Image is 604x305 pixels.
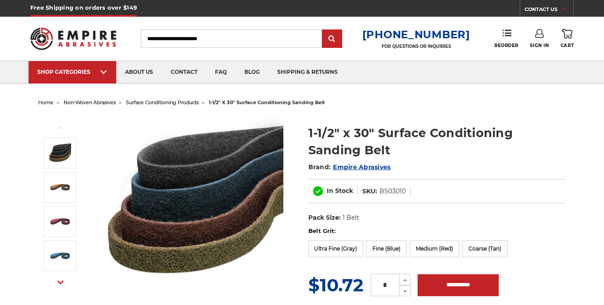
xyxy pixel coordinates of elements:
a: CONTACT US [525,4,573,17]
div: SHOP CATEGORIES [37,69,107,75]
h1: 1-1/2" x 30" Surface Conditioning Sanding Belt [308,124,566,159]
a: blog [236,61,268,84]
button: Next [50,273,71,292]
a: Empire Abrasives [333,163,390,171]
span: Brand: [308,163,331,171]
a: surface conditioning products [126,99,199,105]
img: 1.5"x30" Surface Conditioning Sanding Belts [108,115,283,290]
img: 1-1/2" x 30" Tan Surface Conditioning Belt [49,176,71,198]
a: home [38,99,54,105]
dd: 1 Belt [343,213,359,222]
a: non-woven abrasives [64,99,116,105]
span: Sign In [530,43,549,48]
span: $10.72 [308,274,364,296]
a: [PHONE_NUMBER] [362,28,470,41]
dt: SKU: [362,187,377,196]
p: FOR QUESTIONS OR INQUIRIES [362,44,470,49]
span: In Stock [327,187,353,195]
a: about us [116,61,162,84]
span: Reorder [494,43,518,48]
a: faq [206,61,236,84]
a: Cart [561,29,574,48]
img: Empire Abrasives [30,22,116,56]
span: 1-1/2" x 30" surface conditioning sanding belt [209,99,325,105]
img: 1-1/2" x 30" Blue Surface Conditioning Belt [49,245,71,267]
button: Previous [50,119,71,138]
span: Cart [561,43,574,48]
a: contact [162,61,206,84]
dt: Pack Size: [308,213,341,222]
a: shipping & returns [268,61,347,84]
label: Belt Grit: [308,227,566,236]
img: 1.5"x30" Surface Conditioning Sanding Belts [49,142,71,164]
a: Reorder [494,29,518,48]
img: 1-1/2" x 30" Red Surface Conditioning Belt [49,211,71,232]
input: Submit [323,30,341,48]
dd: BS03010 [379,187,406,196]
